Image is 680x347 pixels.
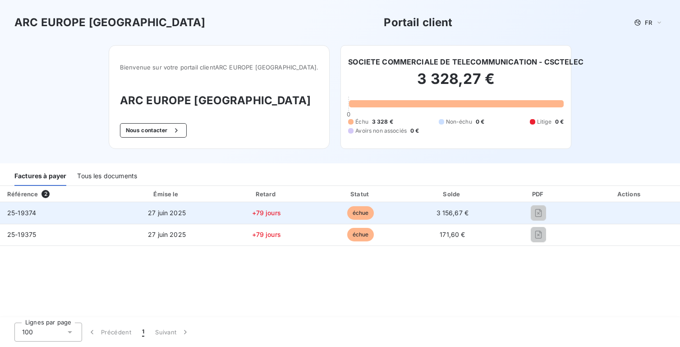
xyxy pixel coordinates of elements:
[252,231,281,238] span: +79 jours
[537,118,551,126] span: Litige
[120,93,318,109] h3: ARC EUROPE [GEOGRAPHIC_DATA]
[446,118,472,126] span: Non-échu
[355,118,368,126] span: Échu
[355,127,407,135] span: Avoirs non associés
[77,167,137,186] div: Tous les documents
[348,56,584,67] h6: SOCIETE COMMERCIALE DE TELECOMMUNICATION - CSCTELEC
[41,190,50,198] span: 2
[14,14,205,31] h3: ARC EUROPE [GEOGRAPHIC_DATA]
[347,111,350,118] span: 0
[409,190,496,199] div: Solde
[348,70,564,97] h2: 3 328,27 €
[117,190,217,199] div: Émise le
[581,190,678,199] div: Actions
[384,14,452,31] h3: Portail client
[555,118,564,126] span: 0 €
[7,190,38,198] div: Référence
[645,19,652,26] span: FR
[150,323,195,342] button: Suivant
[440,231,465,238] span: 171,60 €
[476,118,484,126] span: 0 €
[137,323,150,342] button: 1
[142,328,144,337] span: 1
[120,123,187,138] button: Nous contacter
[500,190,578,199] div: PDF
[148,209,186,217] span: 27 juin 2025
[7,231,36,238] span: 25-19375
[120,64,318,71] span: Bienvenue sur votre portail client ARC EUROPE [GEOGRAPHIC_DATA] .
[316,190,405,199] div: Statut
[252,209,281,217] span: +79 jours
[82,323,137,342] button: Précédent
[148,231,186,238] span: 27 juin 2025
[410,127,419,135] span: 0 €
[14,167,66,186] div: Factures à payer
[221,190,312,199] div: Retard
[22,328,33,337] span: 100
[372,118,393,126] span: 3 328 €
[347,228,374,241] span: échue
[436,209,469,217] span: 3 156,67 €
[7,209,36,217] span: 25-19374
[347,206,374,220] span: échue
